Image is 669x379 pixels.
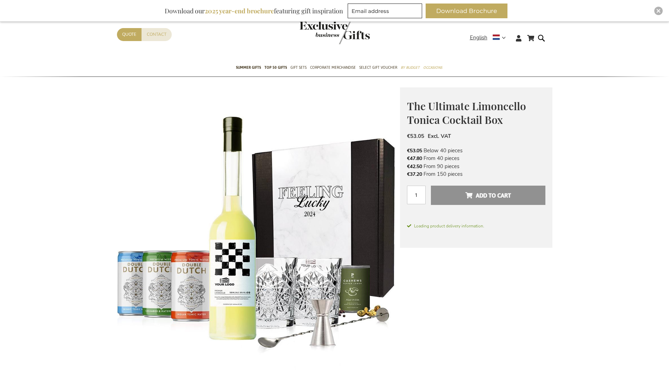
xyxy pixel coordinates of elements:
[407,186,426,204] input: Qty
[236,59,261,77] a: Summer Gifts
[428,133,451,140] span: Excl. VAT
[407,162,545,170] li: From 90 pieces
[310,64,356,71] span: Corporate Merchandise
[117,28,142,41] a: Quote
[290,59,307,77] a: Gift Sets
[656,9,661,13] img: Close
[407,223,545,229] span: Loading product delivery information.
[300,21,335,44] a: store logo
[407,133,424,140] span: €53.05
[359,64,397,71] span: Select Gift Voucher
[359,59,397,77] a: Select Gift Voucher
[348,4,422,18] input: Email address
[407,154,545,162] li: From 40 pieces
[407,170,545,178] li: From 150 pieces
[407,147,545,154] li: Below 40 pieces
[407,171,422,178] span: €37.20
[348,4,424,20] form: marketing offers and promotions
[205,7,274,15] b: 2025 year-end brochure
[470,34,487,42] span: English
[423,59,442,77] a: Occasions
[407,147,422,154] span: €53.05
[654,7,663,15] div: Close
[401,64,420,71] span: By Budget
[426,4,507,18] button: Download Brochure
[117,87,400,370] img: Ultimate Limoncello Tonica Cocktail Box
[401,59,420,77] a: By Budget
[236,64,261,71] span: Summer Gifts
[423,64,442,71] span: Occasions
[407,163,422,170] span: €42.50
[407,155,422,162] span: €47.80
[142,28,172,41] a: Contact
[290,64,307,71] span: Gift Sets
[162,4,346,18] div: Download our featuring gift inspiration
[407,99,526,127] span: The Ultimate Limoncello Tonica Cocktail Box
[264,64,287,71] span: TOP 50 Gifts
[310,59,356,77] a: Corporate Merchandise
[264,59,287,77] a: TOP 50 Gifts
[300,21,370,44] img: Exclusive Business gifts logo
